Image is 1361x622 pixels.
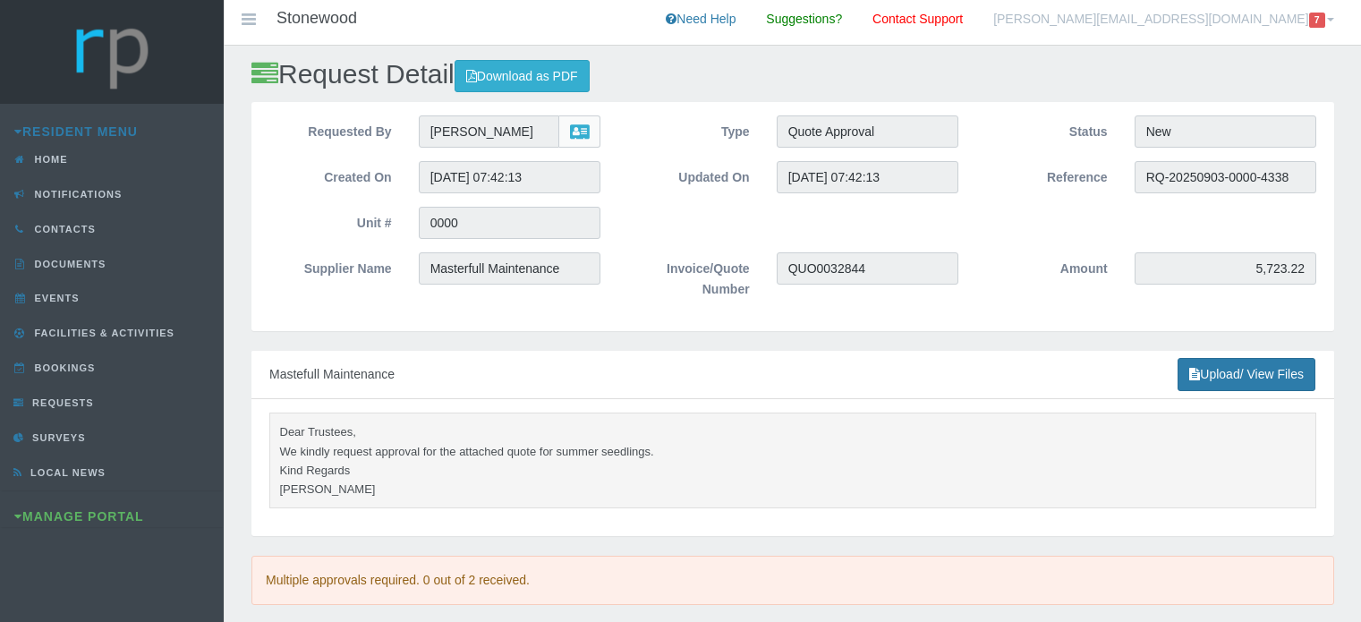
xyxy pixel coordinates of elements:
span: Local News [26,467,106,478]
h2: Request Detail [251,59,1334,92]
pre: Dear Trustees, We kindly request approval for the attached quote for summer seedlings. Kind Regar... [269,413,1316,509]
span: Contacts [30,224,96,234]
h4: Stonewood [276,10,357,28]
a: Resident Menu [14,124,138,139]
label: Created On [256,161,405,188]
label: Amount [972,252,1121,279]
span: Requests [28,397,94,408]
div: Mastefull Maintenance [251,351,1334,399]
label: Status [972,115,1121,142]
span: Bookings [30,362,96,373]
span: 7 [1309,13,1325,28]
div: Multiple approvals required. 0 out of 2 received. [251,556,1334,605]
span: Notifications [30,189,123,200]
span: Home [30,154,68,165]
label: Updated On [614,161,763,188]
label: Reference [972,161,1121,188]
a: Download as PDF [455,60,590,93]
span: Events [30,293,80,303]
span: Surveys [28,432,85,443]
span: Documents [30,259,106,269]
label: Invoice/Quote Number [614,252,763,300]
a: Upload/ View Files [1178,358,1315,391]
a: Manage Portal [14,509,144,524]
label: Unit # [256,207,405,234]
label: Requested By [256,115,405,142]
label: Supplier Name [256,252,405,279]
span: Facilities & Activities [30,328,174,338]
label: Type [614,115,763,142]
